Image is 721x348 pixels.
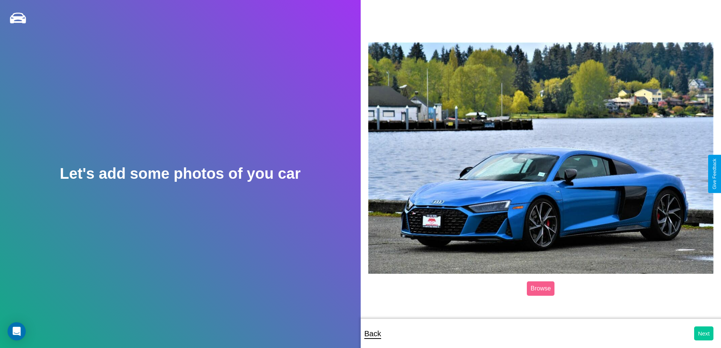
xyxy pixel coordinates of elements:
p: Back [364,327,381,340]
label: Browse [527,281,554,296]
h2: Let's add some photos of you car [60,165,301,182]
div: Open Intercom Messenger [8,322,26,340]
button: Next [694,326,713,340]
img: posted [368,42,714,274]
div: Give Feedback [712,159,717,189]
